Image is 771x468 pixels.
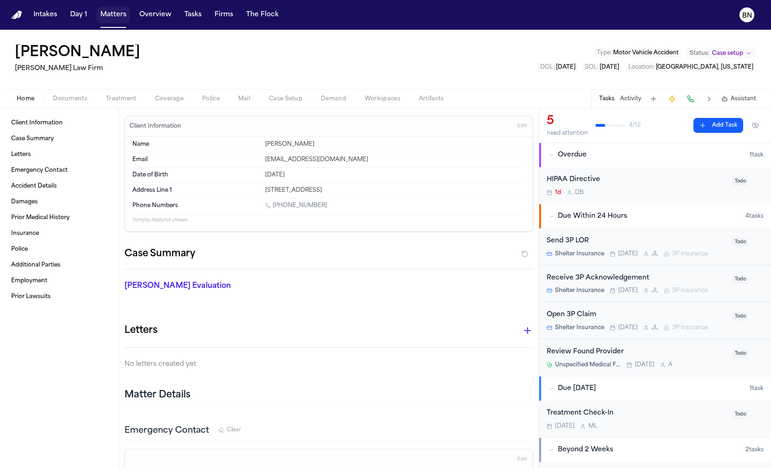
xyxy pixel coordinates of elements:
a: Additional Parties [7,258,111,273]
span: Shelter Insurance [555,287,604,294]
span: [DATE] [555,422,575,430]
button: Due [DATE]1task [539,377,771,401]
div: 5 [547,114,588,129]
h2: Case Summary [124,247,195,261]
span: J L [652,250,658,258]
a: Insurance [7,226,111,241]
span: [DATE] [618,287,638,294]
span: Edit [517,456,527,463]
h1: Letters [124,323,157,338]
span: Documents [53,95,87,103]
button: Edit Type: Motor Vehicle Accident [594,48,681,58]
span: Due [DATE] [558,384,596,393]
a: Prior Medical History [7,210,111,225]
span: Todo [732,312,749,321]
dt: Email [132,156,260,163]
a: Client Information [7,116,111,130]
button: Due Within 24 Hours4tasks [539,204,771,228]
p: No letters created yet [124,359,533,370]
span: Due Within 24 Hours [558,212,627,221]
h3: Client Information [128,123,183,130]
button: Assistant [721,95,756,103]
a: Emergency Contact [7,163,111,178]
span: Clear [227,426,241,434]
h3: Emergency Contact [124,424,209,437]
span: Motor Vehicle Accident [613,50,679,56]
a: Letters [7,147,111,162]
span: J L [652,287,658,294]
span: J L [652,324,658,331]
button: Day 1 [66,6,91,23]
span: Todo [732,238,749,247]
div: Open task: HIPAA Directive [539,167,771,204]
span: Police [202,95,220,103]
img: Finch Logo [11,11,22,19]
span: Location : [628,65,654,70]
button: Edit SOL: 2027-07-31 [582,63,622,72]
dt: Date of Birth [132,171,260,179]
span: Status: [690,50,709,57]
span: [DATE] [600,65,619,70]
button: Create Immediate Task [666,92,679,105]
span: Overdue [558,150,587,160]
div: Send 3P LOR [547,236,726,247]
a: Matters [97,6,130,23]
button: Make a Call [684,92,697,105]
span: 4 task s [745,213,764,220]
button: Edit Location: Terrell, Texas [626,63,756,72]
a: Case Summary [7,131,111,146]
button: Overdue1task [539,143,771,167]
h1: [PERSON_NAME] [15,45,140,61]
span: Phone Numbers [132,202,178,209]
span: [DATE] [635,361,654,369]
button: Add Task [647,92,660,105]
a: Intakes [30,6,61,23]
div: [DATE] [265,171,525,179]
span: DOL : [540,65,555,70]
span: 1 task [750,151,764,159]
span: [DATE] [556,65,575,70]
span: Mail [238,95,250,103]
button: Edit DOL: 2025-07-31 [537,63,578,72]
a: Call 1 (601) 529-1608 [265,202,327,209]
span: 1d [555,189,561,196]
a: Prior Lawsuits [7,289,111,304]
span: Shelter Insurance [555,324,604,331]
div: Open task: Send 3P LOR [539,228,771,266]
div: [EMAIL_ADDRESS][DOMAIN_NAME] [265,156,525,163]
a: Police [7,242,111,257]
button: Edit [515,452,530,467]
button: Clear Emergency Contact [218,426,241,434]
span: [DATE] [618,324,638,331]
a: Employment [7,273,111,288]
h2: Matter Details [124,389,190,402]
button: Overview [136,6,175,23]
button: The Flock [242,6,282,23]
div: need attention [547,130,588,137]
a: Home [11,11,22,19]
button: Hide completed tasks (⌘⇧H) [747,118,764,133]
div: Receive 3P Acknowledgement [547,273,726,284]
span: Demand [321,95,346,103]
div: HIPAA Directive [547,175,726,185]
button: Edit matter name [15,45,140,61]
span: SOL : [585,65,598,70]
div: [STREET_ADDRESS] [265,187,525,194]
span: M L [588,422,597,430]
button: Tasks [181,6,205,23]
span: Edit [517,123,527,130]
span: 3P Insurance [672,250,708,258]
span: Todo [732,349,749,358]
span: Workspaces [365,95,400,103]
button: Add Task [693,118,743,133]
p: 7 empty fields not shown. [132,217,525,224]
div: Review Found Provider [547,347,726,357]
h2: [PERSON_NAME] Law Firm [15,63,144,74]
a: Firms [211,6,237,23]
dt: Address Line 1 [132,187,260,194]
button: Beyond 2 Weeks2tasks [539,438,771,462]
span: [GEOGRAPHIC_DATA], [US_STATE] [656,65,753,70]
a: Accident Details [7,179,111,194]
